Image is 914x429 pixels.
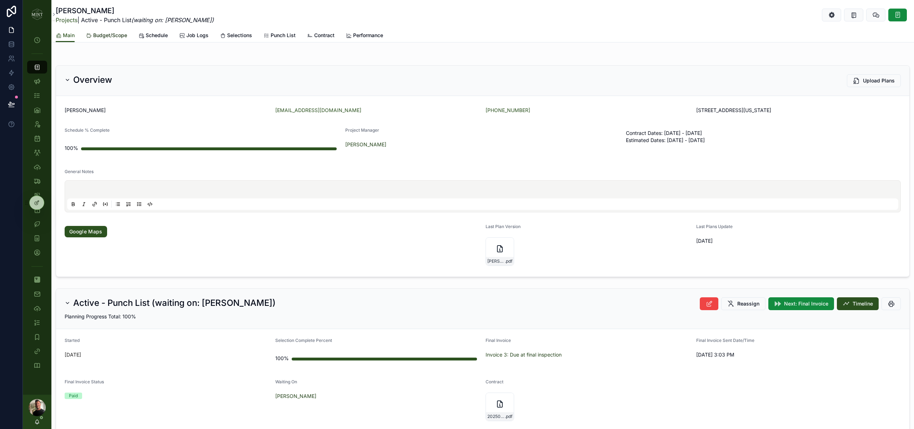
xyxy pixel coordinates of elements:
[186,32,209,39] span: Job Logs
[307,29,335,43] a: Contract
[847,74,901,87] button: Upload Plans
[65,107,270,114] span: [PERSON_NAME]
[737,300,759,307] span: Reassign
[31,9,43,20] img: App logo
[65,351,81,358] p: [DATE]
[131,16,214,24] em: (waiting on: [PERSON_NAME])
[345,127,379,133] span: Project Manager
[696,351,901,358] span: [DATE] 3:03 PM
[275,338,332,343] span: Selection Complete Percent
[65,338,80,343] span: Started
[139,29,168,43] a: Schedule
[345,141,386,148] a: [PERSON_NAME]
[486,224,521,229] span: Last Plan Version
[63,32,75,39] span: Main
[275,379,297,384] span: Waiting On
[93,32,127,39] span: Budget/Scope
[56,29,75,42] a: Main
[853,300,873,307] span: Timeline
[69,393,78,399] div: Paid
[696,224,733,229] span: Last Plans Update
[56,16,214,24] span: | Active - Punch List
[863,77,895,84] span: Upload Plans
[696,237,901,244] span: [DATE]
[56,16,77,24] a: Projects
[486,379,503,384] span: Contract
[487,258,505,264] span: [PERSON_NAME]-permit-drawings
[721,297,765,310] button: Reassign
[837,297,879,310] button: Timeline
[65,379,104,384] span: Final Invoice Status
[626,130,901,144] span: Contract Dates: [DATE] - [DATE] Estimated Dates: [DATE] - [DATE]
[314,32,335,39] span: Contract
[146,32,168,39] span: Schedule
[263,29,296,43] a: Punch List
[65,141,78,155] div: 100%
[696,338,754,343] span: Final Invoice Sent Date/Time
[486,338,511,343] span: Final Invoice
[65,127,110,133] span: Schedule % Complete
[65,313,136,319] span: Planning Progress Total: 100%
[271,32,296,39] span: Punch List
[486,107,530,114] a: [PHONE_NUMBER]
[275,107,361,114] a: [EMAIL_ADDRESS][DOMAIN_NAME]
[73,74,112,86] h2: Overview
[486,351,562,358] a: Invoice 3: Due at final inspection
[179,29,209,43] a: Job Logs
[56,6,214,16] h1: [PERSON_NAME]
[487,414,505,419] span: 20250703120949-utc-b3846aca-7ac7-46c4-8c10-02ee25fe5f3c-Signed-20250703-[PERSON_NAME]-Deck---[PER...
[505,414,512,419] span: .pdf
[23,29,51,381] div: scrollable content
[65,169,94,174] span: General Notes
[346,29,383,43] a: Performance
[227,32,252,39] span: Selections
[353,32,383,39] span: Performance
[505,258,512,264] span: .pdf
[65,226,107,237] a: Google Maps
[696,107,901,114] span: [STREET_ADDRESS][US_STATE]
[784,300,828,307] span: Next: Final Invoice
[86,29,127,43] a: Budget/Scope
[768,297,834,310] button: Next: Final Invoice
[220,29,252,43] a: Selections
[73,297,276,309] h2: Active - Punch List (waiting on: [PERSON_NAME])
[275,393,316,400] a: [PERSON_NAME]
[275,351,289,365] div: 100%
